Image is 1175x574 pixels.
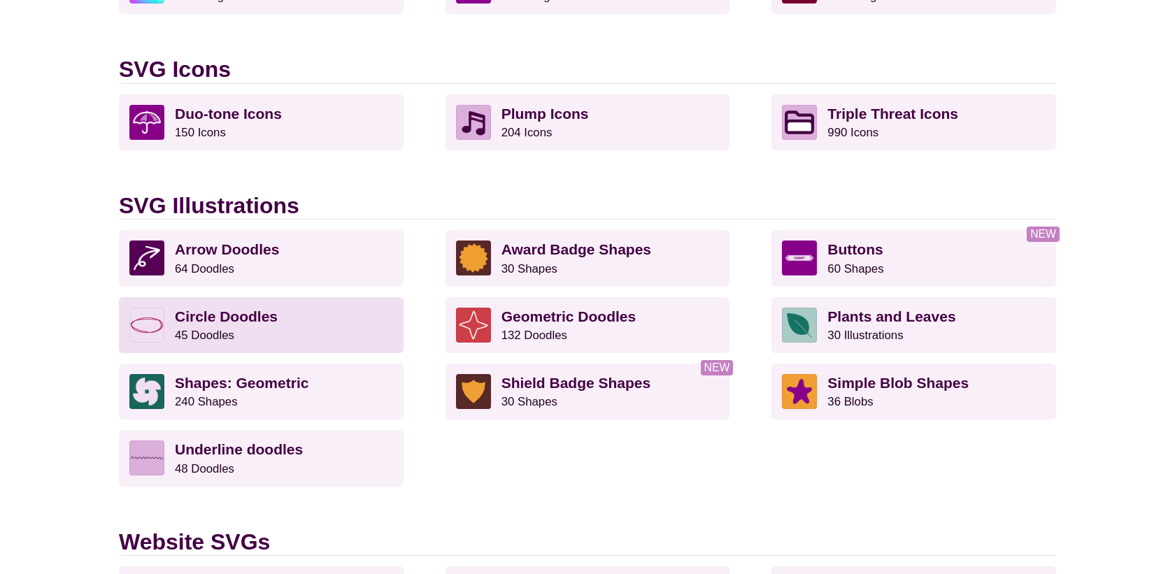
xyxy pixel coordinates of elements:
[446,297,730,353] a: Geometric Doodles132 Doodles
[119,192,1056,220] h2: SVG Illustrations
[129,308,164,343] img: svg double circle
[771,364,1056,419] a: Simple Blob Shapes36 Blobs
[771,94,1056,150] a: Triple Threat Icons990 Icons
[175,441,303,457] strong: Underline doodles
[456,374,491,409] img: Shield Badge Shape
[129,105,164,140] img: umbrella icon
[771,297,1056,353] a: Plants and Leaves30 Illustrations
[175,308,278,324] strong: Circle Doodles
[175,375,308,391] strong: Shapes: Geometric
[456,105,491,140] img: Musical note icon
[827,262,883,275] small: 60 Shapes
[446,230,730,286] a: Award Badge Shapes30 Shapes
[175,395,238,408] small: 240 Shapes
[782,105,817,140] img: Folder icon
[827,106,958,122] strong: Triple Threat Icons
[827,308,955,324] strong: Plants and Leaves
[446,364,730,419] a: Shield Badge Shapes30 Shapes
[175,241,279,257] strong: Arrow Doodles
[119,529,1056,556] h2: Website SVGs
[782,308,817,343] img: vector leaf
[129,241,164,275] img: twisting arrow
[827,375,969,391] strong: Simple Blob Shapes
[501,308,636,324] strong: Geometric Doodles
[129,374,164,409] img: pinwheel shape made of half circles over green background
[175,262,234,275] small: 64 Doodles
[119,56,1056,83] h2: SVG Icons
[456,308,491,343] img: hand-drawn star outline doodle
[119,297,404,353] a: Circle Doodles45 Doodles
[175,106,282,122] strong: Duo-tone Icons
[501,106,589,122] strong: Plump Icons
[827,329,903,342] small: 30 Illustrations
[827,395,873,408] small: 36 Blobs
[771,230,1056,286] a: Buttons60 Shapes
[827,126,878,139] small: 990 Icons
[501,262,557,275] small: 30 Shapes
[119,364,404,419] a: Shapes: Geometric240 Shapes
[501,375,651,391] strong: Shield Badge Shapes
[782,374,817,409] img: starfish blob
[501,395,557,408] small: 30 Shapes
[782,241,817,275] img: button with arrow caps
[119,230,404,286] a: Arrow Doodles64 Doodles
[119,430,404,486] a: Underline doodles48 Doodles
[129,440,164,475] img: hand-drawn underline waves
[827,241,883,257] strong: Buttons
[501,126,553,139] small: 204 Icons
[175,462,234,475] small: 48 Doodles
[446,94,730,150] a: Plump Icons204 Icons
[456,241,491,275] img: Award Badge Shape
[119,94,404,150] a: Duo-tone Icons150 Icons
[501,329,567,342] small: 132 Doodles
[175,126,226,139] small: 150 Icons
[501,241,651,257] strong: Award Badge Shapes
[175,329,234,342] small: 45 Doodles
